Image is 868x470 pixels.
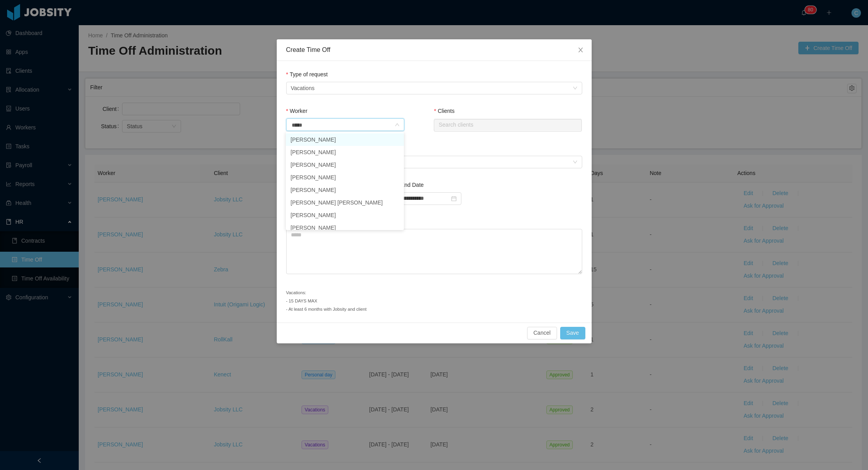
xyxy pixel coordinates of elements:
[286,133,404,146] li: [PERSON_NAME]
[434,108,454,114] label: Clients
[286,221,404,234] li: [PERSON_NAME]
[397,182,424,188] label: End Date
[577,47,584,53] i: icon: close
[286,196,404,209] li: [PERSON_NAME] [PERSON_NAME]
[286,229,582,274] textarea: Notes
[573,160,577,165] i: icon: down
[286,146,404,159] li: [PERSON_NAME]
[560,327,585,339] button: Save
[286,46,582,54] div: Create Time Off
[286,108,307,114] label: Worker
[286,290,367,311] small: Vacations: - 15 DAYS MAX - At least 6 months with Jobsity and client
[286,209,404,221] li: [PERSON_NAME]
[527,327,557,339] button: Cancel
[286,71,328,77] label: Type of request
[291,82,315,94] div: Vacations
[286,184,404,196] li: [PERSON_NAME]
[570,39,592,61] button: Close
[291,158,569,166] div: Select status
[286,159,404,171] li: [PERSON_NAME]
[291,120,394,131] input: Worker
[395,122,400,128] i: icon: down
[451,196,457,201] i: icon: calendar
[286,171,404,184] li: [PERSON_NAME]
